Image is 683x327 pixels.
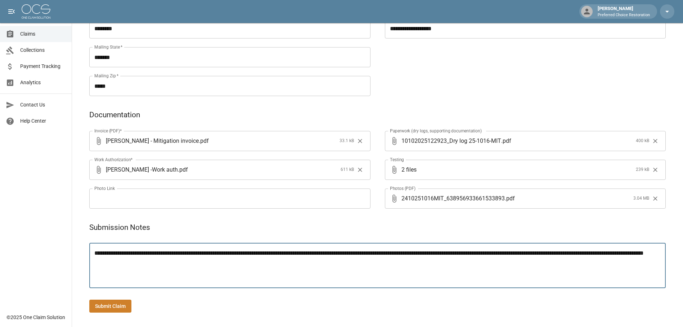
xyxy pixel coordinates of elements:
[199,137,209,145] span: . pdf
[94,73,119,79] label: Mailing Zip
[390,128,482,134] label: Paperwork (dry logs, supporting documentation)
[598,12,650,18] p: Preferred Choice Restoration
[20,79,66,86] span: Analytics
[4,4,19,19] button: open drawer
[401,160,633,180] span: 2 files
[595,5,653,18] div: [PERSON_NAME]
[94,156,133,163] label: Work Authorization*
[22,4,50,19] img: ocs-logo-white-transparent.png
[390,156,404,163] label: Testing
[501,137,511,145] span: . pdf
[94,185,115,191] label: Photo Link
[636,137,649,145] span: 400 kB
[94,44,122,50] label: Mailing State
[20,101,66,109] span: Contact Us
[401,194,505,203] span: 2410251016MIT_638956933661533893
[106,165,178,174] span: [PERSON_NAME] -Work auth
[89,300,131,313] button: Submit Claim
[505,194,515,203] span: . pdf
[650,136,661,146] button: Clear
[178,165,188,174] span: . pdf
[636,166,649,173] span: 239 kB
[20,46,66,54] span: Collections
[6,314,65,321] div: © 2025 One Claim Solution
[20,117,66,125] span: Help Center
[401,137,501,145] span: 10102025122923_Dry log 25-1016-MIT
[633,195,649,202] span: 3.04 MB
[340,137,354,145] span: 33.1 kB
[650,193,661,204] button: Clear
[650,164,661,175] button: Clear
[106,137,199,145] span: [PERSON_NAME] - Mitigation invoice
[20,30,66,38] span: Claims
[355,136,365,146] button: Clear
[20,63,66,70] span: Payment Tracking
[390,185,415,191] label: Photos (PDF)
[94,128,122,134] label: Invoice (PDF)*
[341,166,354,173] span: 611 kB
[355,164,365,175] button: Clear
